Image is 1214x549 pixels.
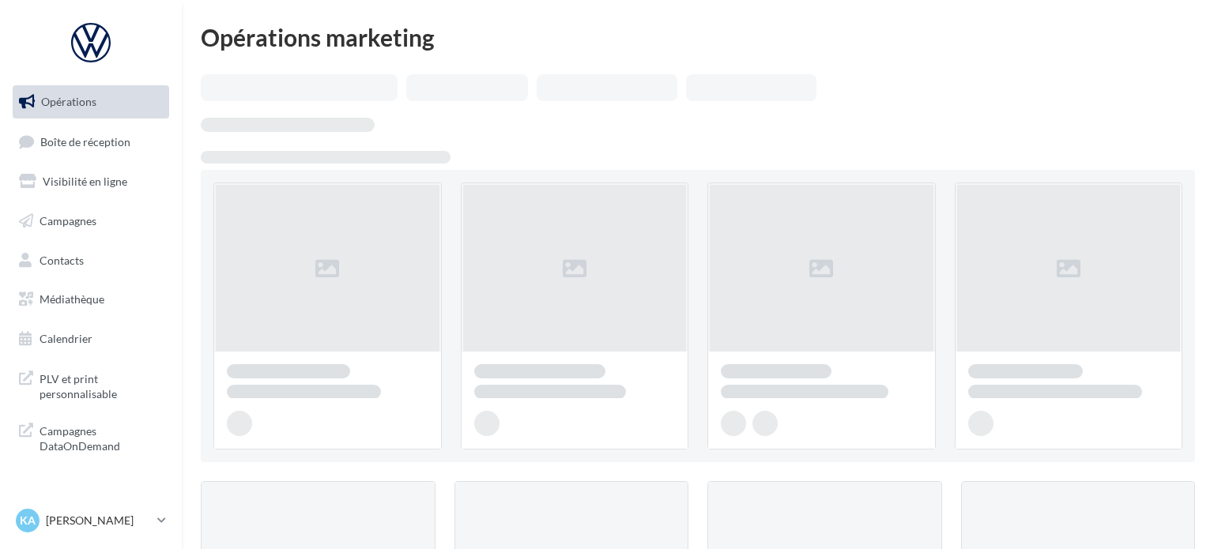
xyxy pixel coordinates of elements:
a: Visibilité en ligne [9,165,172,198]
span: KA [20,513,36,528]
span: Boîte de réception [40,134,130,148]
span: PLV et print personnalisable [40,368,163,402]
span: Calendrier [40,332,92,345]
span: Campagnes [40,214,96,227]
a: Contacts [9,244,172,277]
a: Opérations [9,85,172,118]
a: KA [PERSON_NAME] [13,506,169,536]
span: Médiathèque [40,292,104,306]
span: Opérations [41,95,96,108]
span: Visibilité en ligne [43,175,127,188]
div: Opérations marketing [201,25,1195,49]
a: Campagnes [9,205,172,238]
p: [PERSON_NAME] [46,513,151,528]
span: Contacts [40,253,84,266]
a: Campagnes DataOnDemand [9,414,172,461]
a: Calendrier [9,322,172,355]
a: Médiathèque [9,283,172,316]
a: PLV et print personnalisable [9,362,172,408]
span: Campagnes DataOnDemand [40,420,163,454]
a: Boîte de réception [9,125,172,159]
